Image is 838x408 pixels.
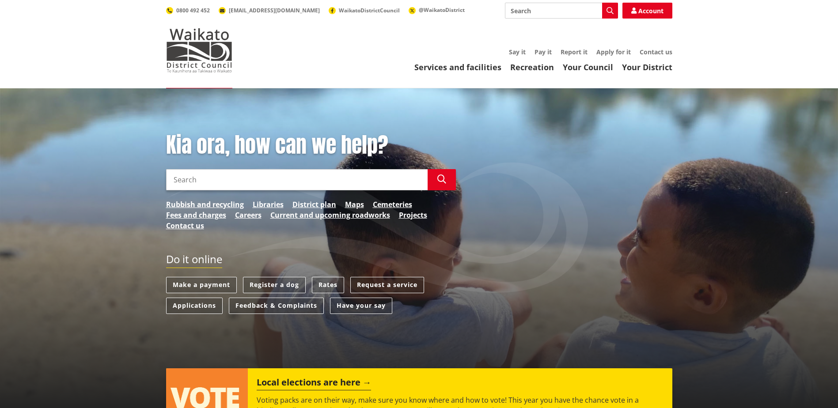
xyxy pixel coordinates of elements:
[229,298,324,314] a: Feedback & Complaints
[312,277,344,293] a: Rates
[235,210,262,220] a: Careers
[166,199,244,210] a: Rubbish and recycling
[329,7,400,14] a: WaikatoDistrictCouncil
[350,277,424,293] a: Request a service
[622,3,672,19] a: Account
[399,210,427,220] a: Projects
[330,298,392,314] a: Have your say
[166,298,223,314] a: Applications
[563,62,613,72] a: Your Council
[166,253,222,268] h2: Do it online
[166,210,226,220] a: Fees and charges
[166,277,237,293] a: Make a payment
[257,377,371,390] h2: Local elections are here
[640,48,672,56] a: Contact us
[409,6,465,14] a: @WaikatoDistrict
[509,48,526,56] a: Say it
[419,6,465,14] span: @WaikatoDistrict
[166,169,428,190] input: Search input
[270,210,390,220] a: Current and upcoming roadworks
[166,7,210,14] a: 0800 492 452
[561,48,588,56] a: Report it
[292,199,336,210] a: District plan
[345,199,364,210] a: Maps
[229,7,320,14] span: [EMAIL_ADDRESS][DOMAIN_NAME]
[253,199,284,210] a: Libraries
[243,277,306,293] a: Register a dog
[339,7,400,14] span: WaikatoDistrictCouncil
[373,199,412,210] a: Cemeteries
[622,62,672,72] a: Your District
[176,7,210,14] span: 0800 492 452
[535,48,552,56] a: Pay it
[596,48,631,56] a: Apply for it
[414,62,501,72] a: Services and facilities
[166,220,204,231] a: Contact us
[505,3,618,19] input: Search input
[219,7,320,14] a: [EMAIL_ADDRESS][DOMAIN_NAME]
[510,62,554,72] a: Recreation
[166,132,456,158] h1: Kia ora, how can we help?
[166,28,232,72] img: Waikato District Council - Te Kaunihera aa Takiwaa o Waikato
